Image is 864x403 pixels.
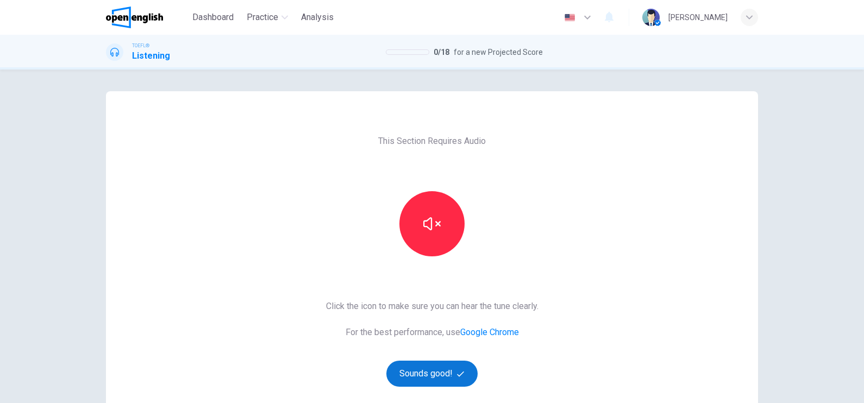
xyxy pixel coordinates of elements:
button: Analysis [297,8,338,27]
button: Dashboard [188,8,238,27]
span: For the best performance, use [326,326,539,339]
div: [PERSON_NAME] [668,11,728,24]
span: Click the icon to make sure you can hear the tune clearly. [326,300,539,313]
span: This Section Requires Audio [378,135,486,148]
span: Practice [247,11,278,24]
span: Analysis [301,11,334,24]
button: Sounds good! [386,361,478,387]
img: en [563,14,577,22]
button: Practice [242,8,292,27]
h1: Listening [132,49,170,62]
span: 0 / 18 [434,46,449,59]
span: TOEFL® [132,42,149,49]
span: Dashboard [192,11,234,24]
a: Google Chrome [460,327,519,337]
a: OpenEnglish logo [106,7,188,28]
img: Profile picture [642,9,660,26]
span: for a new Projected Score [454,46,543,59]
img: OpenEnglish logo [106,7,163,28]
